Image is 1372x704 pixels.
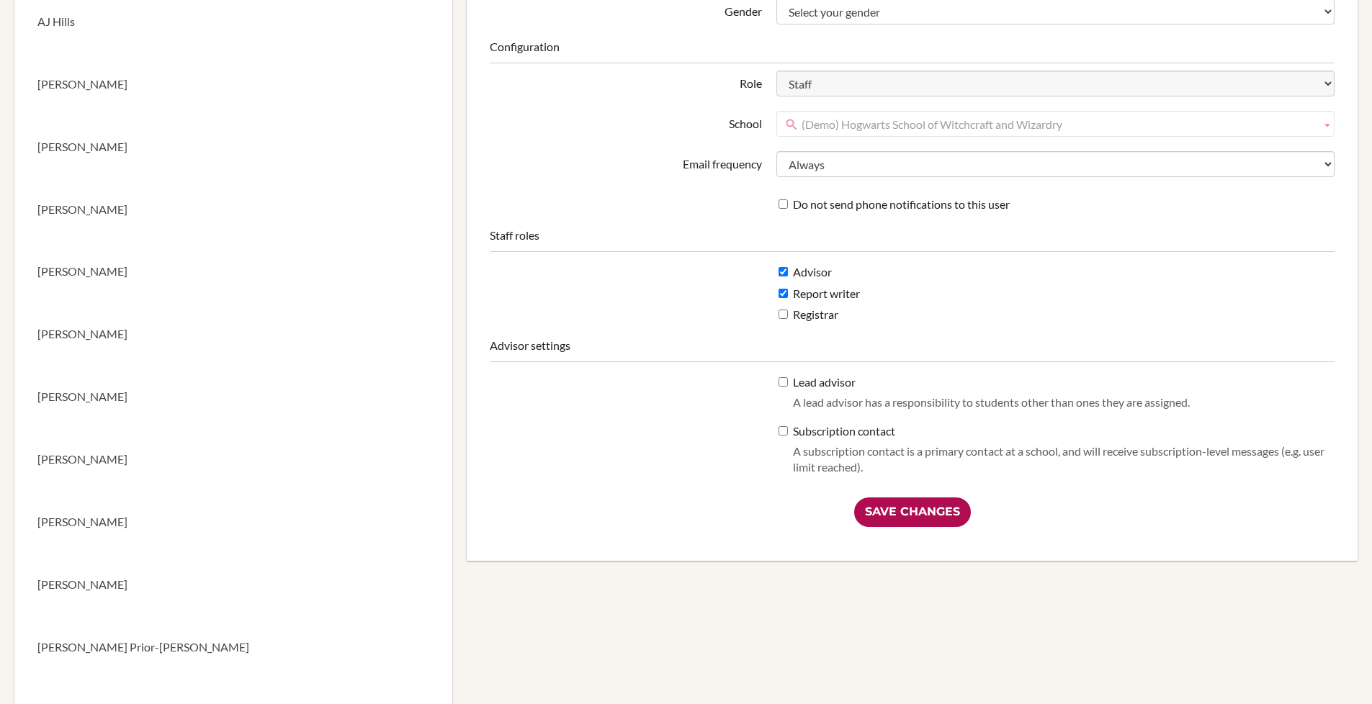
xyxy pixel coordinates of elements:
[779,374,1190,418] label: Lead advisor
[14,554,452,616] a: [PERSON_NAME]
[779,307,838,323] label: Registrar
[14,116,452,179] a: [PERSON_NAME]
[14,240,452,303] a: [PERSON_NAME]
[779,264,832,281] label: Advisor
[802,112,1315,137] span: (Demo) Hogwarts School of Witchcraft and Wizardry
[779,197,1010,213] label: Do not send phone notifications to this user
[779,286,860,302] label: Report writer
[14,616,452,679] a: [PERSON_NAME] Prior-[PERSON_NAME]
[14,179,452,241] a: [PERSON_NAME]
[779,423,1327,484] label: Subscription contact
[490,39,1335,63] legend: Configuration
[779,289,788,298] input: Report writer
[779,267,788,276] input: Advisor
[14,53,452,116] a: [PERSON_NAME]
[14,366,452,428] a: [PERSON_NAME]
[854,497,971,527] input: Save Changes
[490,227,1335,252] legend: Staff roles
[793,443,1327,477] p: A subscription contact is a primary contact at a school, and will receive subscription-level mess...
[779,310,788,319] input: Registrar
[779,426,788,436] input: Subscription contactA subscription contact is a primary contact at a school, and will receive sub...
[793,394,1190,411] p: A lead advisor has a responsibility to students other than ones they are assigned.
[779,377,788,387] input: Lead advisorA lead advisor has a responsibility to students other than ones they are assigned.
[14,428,452,491] a: [PERSON_NAME]
[14,303,452,366] a: [PERSON_NAME]
[483,71,769,92] label: Role
[490,338,1335,362] legend: Advisor settings
[779,199,788,209] input: Do not send phone notifications to this user
[483,111,769,132] label: School
[483,151,769,173] label: Email frequency
[14,491,452,554] a: [PERSON_NAME]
